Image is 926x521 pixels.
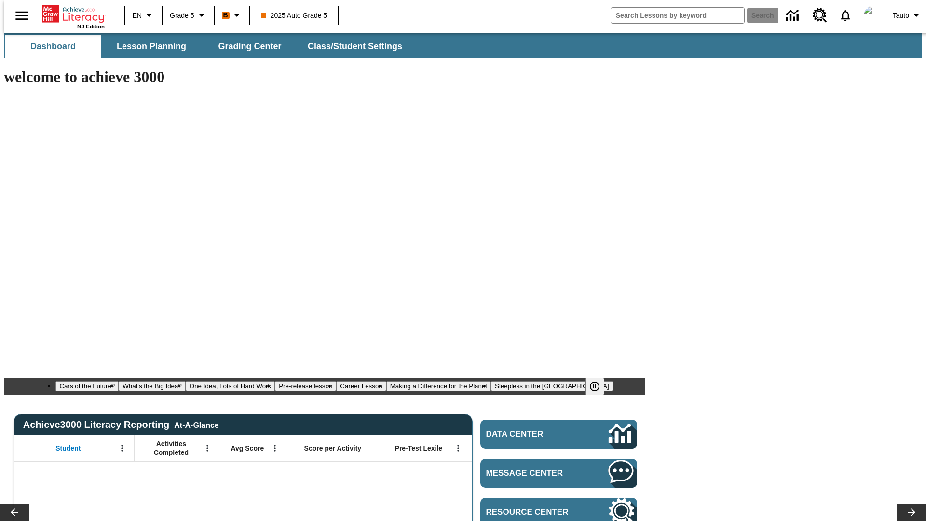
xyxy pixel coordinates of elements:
[166,7,211,24] button: Grade: Grade 5, Select a grade
[170,11,194,21] span: Grade 5
[585,378,604,395] button: Pause
[42,4,105,24] a: Home
[103,35,200,58] button: Lesson Planning
[261,11,327,21] span: 2025 Auto Grade 5
[300,35,410,58] button: Class/Student Settings
[491,381,613,391] button: Slide 7 Sleepless in the Animal Kingdom
[4,33,922,58] div: SubNavbar
[55,381,119,391] button: Slide 1 Cars of the Future?
[807,2,833,28] a: Resource Center, Will open in new tab
[128,7,159,24] button: Language: EN, Select a language
[451,441,465,455] button: Open Menu
[268,441,282,455] button: Open Menu
[4,68,645,86] h1: welcome to achieve 3000
[231,444,264,452] span: Avg Score
[897,504,926,521] button: Lesson carousel, Next
[480,459,637,488] a: Message Center
[186,381,275,391] button: Slide 3 One Idea, Lots of Hard Work
[30,41,76,52] span: Dashboard
[308,41,402,52] span: Class/Student Settings
[486,507,580,517] span: Resource Center
[275,381,336,391] button: Slide 4 Pre-release lesson
[139,439,203,457] span: Activities Completed
[23,419,219,430] span: Achieve3000 Literacy Reporting
[218,7,246,24] button: Boost Class color is orange. Change class color
[8,1,36,30] button: Open side menu
[864,6,883,25] img: avatar image
[200,441,215,455] button: Open Menu
[117,41,186,52] span: Lesson Planning
[780,2,807,29] a: Data Center
[480,420,637,449] a: Data Center
[202,35,298,58] button: Grading Center
[893,11,909,21] span: Tauto
[133,11,142,21] span: EN
[223,9,228,21] span: B
[5,35,101,58] button: Dashboard
[833,3,858,28] a: Notifications
[889,7,926,24] button: Profile/Settings
[4,35,411,58] div: SubNavbar
[115,441,129,455] button: Open Menu
[304,444,362,452] span: Score per Activity
[119,381,186,391] button: Slide 2 What's the Big Idea?
[486,429,576,439] span: Data Center
[218,41,281,52] span: Grading Center
[486,468,580,478] span: Message Center
[611,8,744,23] input: search field
[55,444,81,452] span: Student
[395,444,443,452] span: Pre-Test Lexile
[858,3,889,28] button: Select a new avatar
[336,381,386,391] button: Slide 5 Career Lesson
[174,419,218,430] div: At-A-Glance
[585,378,614,395] div: Pause
[42,3,105,29] div: Home
[77,24,105,29] span: NJ Edition
[386,381,491,391] button: Slide 6 Making a Difference for the Planet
